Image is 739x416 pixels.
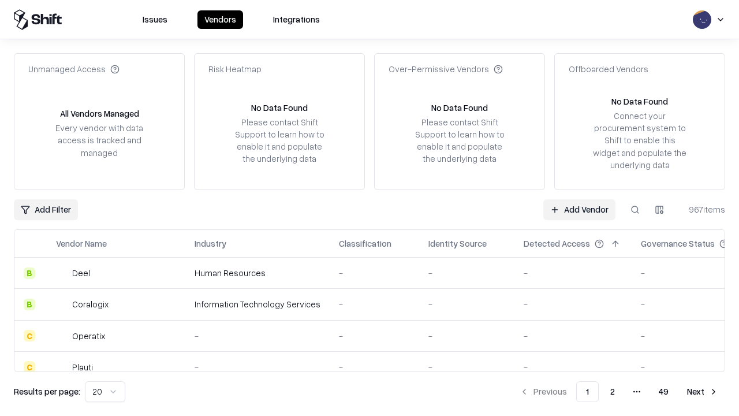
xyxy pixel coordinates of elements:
[197,10,243,29] button: Vendors
[56,361,68,373] img: Plauti
[195,267,320,279] div: Human Resources
[428,237,487,250] div: Identity Source
[208,63,262,75] div: Risk Heatmap
[51,122,147,158] div: Every vendor with data access is tracked and managed
[428,298,505,310] div: -
[428,330,505,342] div: -
[339,330,410,342] div: -
[56,330,68,341] img: Operatix
[650,381,678,402] button: 49
[679,203,725,216] div: 967 items
[56,268,68,279] img: Deel
[524,298,622,310] div: -
[56,299,68,310] img: Coralogix
[24,299,35,310] div: B
[412,116,507,165] div: Please contact Shift Support to learn how to enable it and populate the underlying data
[266,10,327,29] button: Integrations
[232,116,327,165] div: Please contact Shift Support to learn how to enable it and populate the underlying data
[195,330,320,342] div: -
[513,381,725,402] nav: pagination
[524,267,622,279] div: -
[195,298,320,310] div: Information Technology Services
[641,237,715,250] div: Governance Status
[24,361,35,373] div: C
[431,102,488,114] div: No Data Found
[136,10,174,29] button: Issues
[428,267,505,279] div: -
[24,268,35,279] div: B
[195,361,320,373] div: -
[428,361,505,373] div: -
[389,63,503,75] div: Over-Permissive Vendors
[524,330,622,342] div: -
[543,199,615,220] a: Add Vendor
[14,199,78,220] button: Add Filter
[28,63,120,75] div: Unmanaged Access
[251,102,308,114] div: No Data Found
[24,330,35,341] div: C
[524,361,622,373] div: -
[60,107,139,120] div: All Vendors Managed
[592,110,688,171] div: Connect your procurement system to Shift to enable this widget and populate the underlying data
[339,361,410,373] div: -
[680,381,725,402] button: Next
[611,95,668,107] div: No Data Found
[576,381,599,402] button: 1
[72,267,90,279] div: Deel
[56,237,107,250] div: Vendor Name
[339,237,391,250] div: Classification
[72,361,93,373] div: Plauti
[72,298,109,310] div: Coralogix
[601,381,624,402] button: 2
[569,63,648,75] div: Offboarded Vendors
[14,385,80,398] p: Results per page:
[195,237,226,250] div: Industry
[524,237,590,250] div: Detected Access
[339,298,410,310] div: -
[339,267,410,279] div: -
[72,330,105,342] div: Operatix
